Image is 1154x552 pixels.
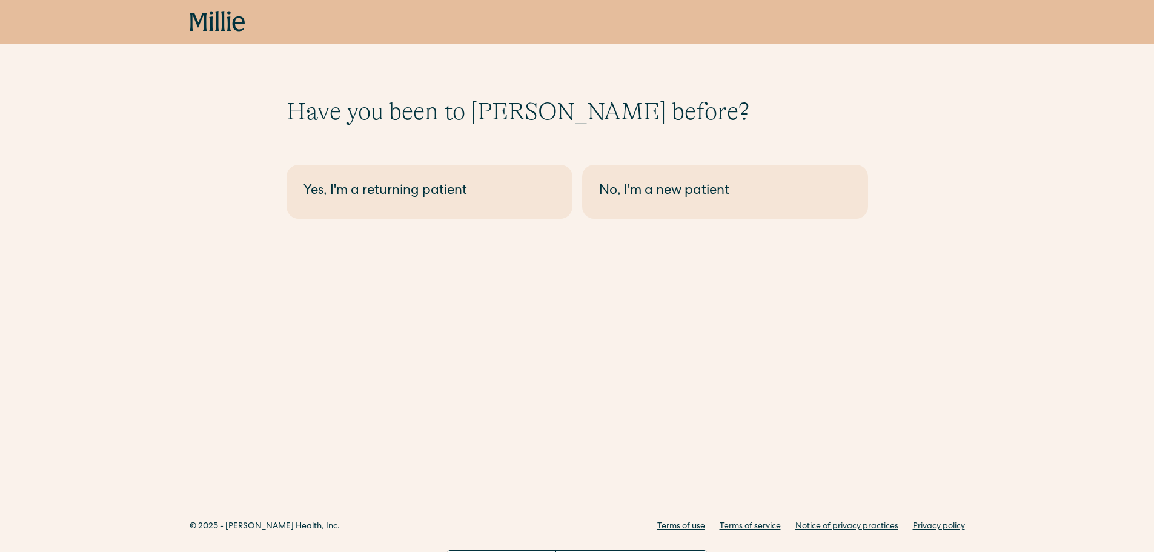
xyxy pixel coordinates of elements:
[190,520,340,533] div: © 2025 - [PERSON_NAME] Health, Inc.
[599,182,851,202] div: No, I'm a new patient
[303,182,555,202] div: Yes, I'm a returning patient
[657,520,705,533] a: Terms of use
[720,520,781,533] a: Terms of service
[287,97,868,126] h1: Have you been to [PERSON_NAME] before?
[287,165,572,219] a: Yes, I'm a returning patient
[795,520,898,533] a: Notice of privacy practices
[913,520,965,533] a: Privacy policy
[582,165,868,219] a: No, I'm a new patient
